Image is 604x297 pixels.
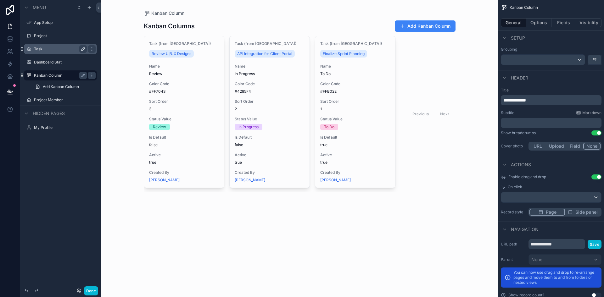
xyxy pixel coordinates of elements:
[501,95,601,105] div: scrollable content
[567,143,584,150] button: Field
[513,270,598,285] p: You can now use drag and drop to re-arrange pages and move them to and from folders or nested views
[575,209,598,215] span: Side panel
[511,35,525,41] span: Setup
[576,18,601,27] button: Visibility
[34,47,84,52] label: Task
[583,143,601,150] button: None
[31,82,97,92] a: Add Kanban Column
[546,143,567,150] button: Upload
[34,60,96,65] label: Dashboard Stat
[43,84,79,89] span: Add Kanban Column
[510,5,538,10] span: Kanban Column
[582,110,601,115] span: Markdown
[34,97,96,102] label: Project Member
[511,162,531,168] span: Actions
[501,130,536,135] div: Show breadcrumbs
[501,118,601,128] div: scrollable content
[501,18,526,27] button: General
[511,226,539,233] span: Navigation
[501,257,526,262] label: Parent
[501,47,517,52] label: Grouping
[546,209,556,215] span: Page
[501,210,526,215] label: Record style
[33,110,65,117] span: Hidden pages
[34,20,96,25] label: App Setup
[501,144,526,149] label: Cover photo
[34,125,96,130] label: My Profile
[84,286,98,295] button: Done
[508,174,546,179] span: Enable drag and drop
[34,33,96,38] label: Project
[501,110,514,115] label: Subtitle
[576,110,601,115] a: Markdown
[528,254,601,265] button: None
[531,256,542,263] span: None
[588,240,601,249] button: Save
[33,4,46,11] span: Menu
[34,73,84,78] label: Kanban Column
[511,75,528,81] span: Header
[529,143,546,150] button: URL
[501,88,601,93] label: Title
[526,18,551,27] button: Options
[551,18,577,27] button: Fields
[508,184,522,190] span: On click
[501,242,526,247] label: URL path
